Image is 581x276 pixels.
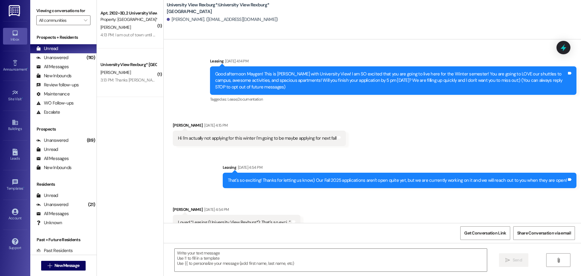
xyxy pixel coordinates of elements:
span: Lease , [228,97,238,102]
div: Unanswered [36,137,68,144]
div: That's so exciting! Thanks for letting us know:) Our Fall 2025 applications aren't open quite yet... [228,177,567,184]
span: • [23,185,24,190]
div: [DATE] 4:15 PM [203,122,228,128]
div: Unknown [36,220,62,226]
div: Escalate [36,109,60,115]
span: New Message [54,262,79,269]
div: Residents [30,181,97,188]
a: Site Visit • [3,88,27,104]
div: Past Residents [36,248,73,254]
button: Send [499,253,528,267]
a: Inbox [3,28,27,44]
div: Hi I'm actually not applying for this winter I'm going to be maybe applying for next fall [178,135,336,141]
span: Get Conversation Link [464,230,506,236]
img: ResiDesk Logo [9,5,21,16]
button: Share Conversation via email [513,226,575,240]
span: [PERSON_NAME] [100,25,131,30]
div: 4:13 PM: I am out of town until next week! [100,32,172,38]
div: All Messages [36,155,69,162]
div: [PERSON_NAME] [173,206,300,215]
span: Send [513,257,522,263]
span: • [22,96,23,100]
div: Property: [GEOGRAPHIC_DATA]* [100,16,156,23]
a: Buildings [3,117,27,134]
div: Maintenance [36,91,70,97]
div: University View Rexburg* [GEOGRAPHIC_DATA] [100,62,156,68]
div: Prospects [30,126,97,132]
a: Leads [3,147,27,163]
i:  [84,18,87,23]
div: Unread [36,45,58,52]
div: (110) [85,53,97,62]
div: Unread [36,146,58,153]
div: (21) [87,200,97,209]
div: [DATE] 4:14 PM [224,58,248,64]
span: Share Conversation via email [517,230,571,236]
div: 3:13 PM: Thanks [PERSON_NAME]! [100,77,160,83]
div: Loved “Leasing (University View Rexburg*): That's so exci…” [178,219,291,226]
div: Unanswered [36,55,68,61]
div: Past + Future Residents [30,237,97,243]
i:  [505,258,510,263]
div: [PERSON_NAME] [173,122,346,131]
a: Support [3,236,27,253]
b: University View Rexburg*: University View Rexburg* [GEOGRAPHIC_DATA] [167,2,288,15]
button: Get Conversation Link [460,226,510,240]
div: Unanswered [36,201,68,208]
div: Unread [36,192,58,199]
div: New Inbounds [36,73,71,79]
div: All Messages [36,64,69,70]
div: Good afternoon Maygen! This is [PERSON_NAME] with University View! I am SO excited that you are g... [215,71,567,90]
span: [PERSON_NAME] [100,70,131,75]
div: (89) [85,136,97,145]
div: New Inbounds [36,165,71,171]
i:  [556,258,561,263]
button: New Message [41,261,86,271]
i:  [48,263,52,268]
div: Prospects + Residents [30,34,97,41]
span: • [27,66,28,71]
div: Tagged as: [210,95,576,104]
span: Documentation [238,97,263,102]
div: All Messages [36,211,69,217]
a: Account [3,207,27,223]
label: Viewing conversations for [36,6,90,15]
div: Leasing [223,164,577,173]
div: Leasing [210,58,576,66]
div: [DATE] 4:54 PM [203,206,229,213]
div: Review follow-ups [36,82,79,88]
div: [PERSON_NAME]. ([EMAIL_ADDRESS][DOMAIN_NAME]) [167,16,278,23]
div: Apt. 2102~3D, 2 University View Rexburg [100,10,156,16]
div: WO Follow-ups [36,100,74,106]
a: Templates • [3,177,27,193]
div: [DATE] 4:54 PM [236,164,262,171]
input: All communities [39,15,81,25]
